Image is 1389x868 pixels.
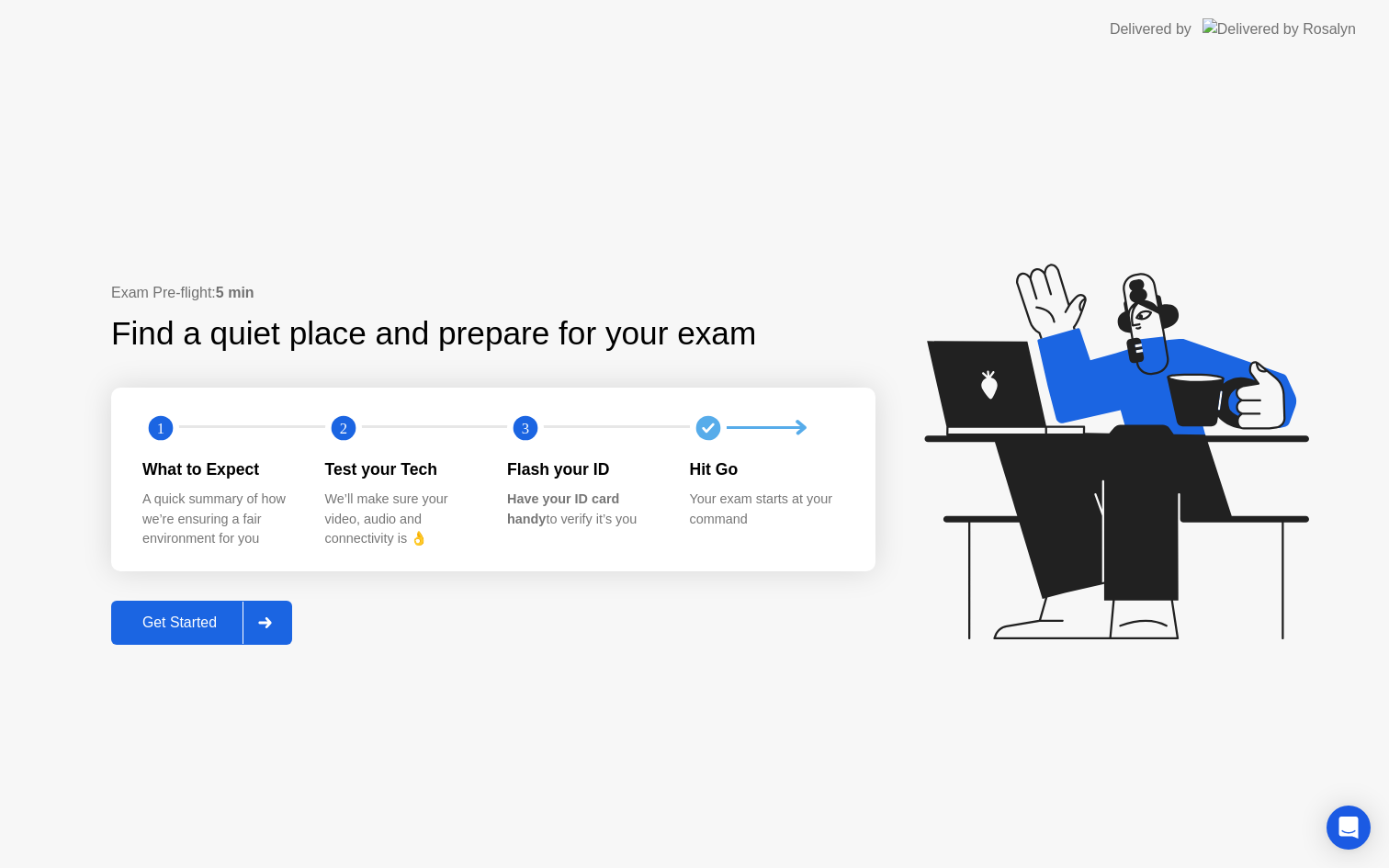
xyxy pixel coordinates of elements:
div: A quick summary of how we’re ensuring a fair environment for you [142,490,296,549]
div: Delivered by [1110,18,1191,40]
div: We’ll make sure your video, audio and connectivity is 👌 [325,490,479,549]
div: What to Expect [142,457,296,481]
div: Get Started [117,614,243,631]
text: 1 [157,419,164,436]
b: Have your ID card handy [507,491,619,526]
text: 3 [522,419,529,436]
button: Get Started [111,601,292,645]
div: Hit Go [690,457,843,481]
div: Open Intercom Messenger [1327,806,1371,850]
div: Find a quiet place and prepare for your exam [111,310,759,358]
div: Flash your ID [507,457,661,481]
div: Your exam starts at your command [690,490,843,529]
div: Exam Pre-flight: [111,282,875,304]
text: 2 [339,419,346,436]
div: Test your Tech [325,457,479,481]
img: Delivered by Rosalyn [1203,18,1356,39]
b: 5 min [216,285,254,300]
div: to verify it’s you [507,490,661,529]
